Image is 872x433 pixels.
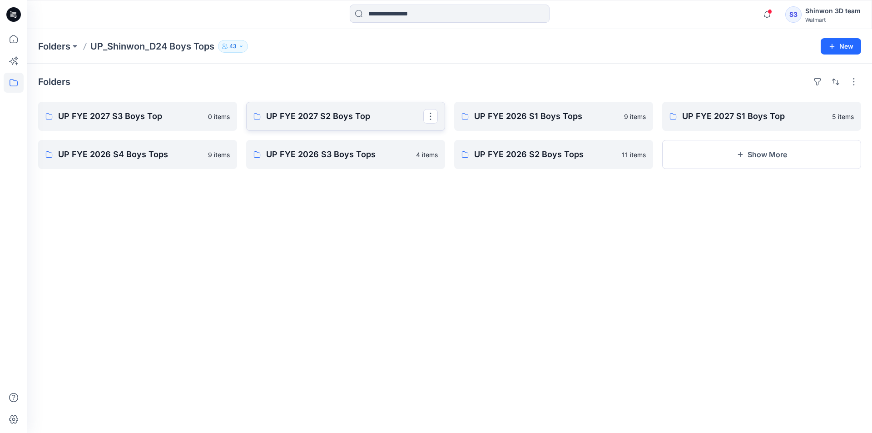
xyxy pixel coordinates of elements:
[662,102,861,131] a: UP FYE 2027 S1 Boys Top5 items
[218,40,248,53] button: 43
[38,102,237,131] a: UP FYE 2027 S3 Boys Top0 items
[229,41,237,51] p: 43
[785,6,802,23] div: S3
[266,148,411,161] p: UP FYE 2026 S3 Boys Tops
[682,110,827,123] p: UP FYE 2027 S1 Boys Top
[266,110,423,123] p: UP FYE 2027 S2 Boys Top
[832,112,854,121] p: 5 items
[246,102,445,131] a: UP FYE 2027 S2 Boys Top
[624,112,646,121] p: 9 items
[805,16,861,23] div: Walmart
[474,148,616,161] p: UP FYE 2026 S2 Boys Tops
[662,140,861,169] button: Show More
[821,38,861,55] button: New
[58,110,203,123] p: UP FYE 2027 S3 Boys Top
[38,40,70,53] a: Folders
[246,140,445,169] a: UP FYE 2026 S3 Boys Tops4 items
[208,112,230,121] p: 0 items
[805,5,861,16] div: Shinwon 3D team
[622,150,646,159] p: 11 items
[416,150,438,159] p: 4 items
[474,110,619,123] p: UP FYE 2026 S1 Boys Tops
[38,140,237,169] a: UP FYE 2026 S4 Boys Tops9 items
[90,40,214,53] p: UP_Shinwon_D24 Boys Tops
[58,148,203,161] p: UP FYE 2026 S4 Boys Tops
[454,102,653,131] a: UP FYE 2026 S1 Boys Tops9 items
[454,140,653,169] a: UP FYE 2026 S2 Boys Tops11 items
[208,150,230,159] p: 9 items
[38,76,70,87] h4: Folders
